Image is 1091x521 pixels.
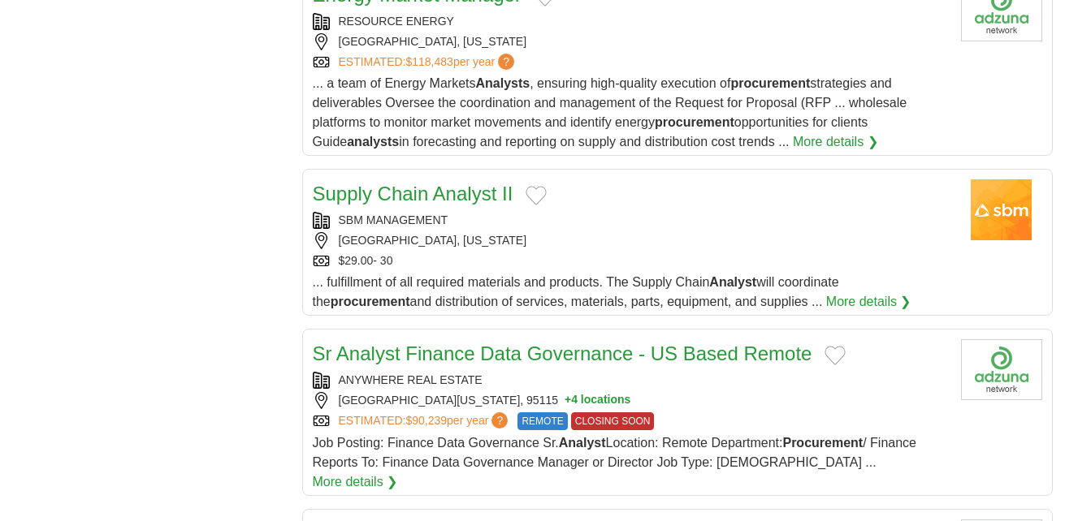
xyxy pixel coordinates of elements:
img: SBM Management logo [961,179,1042,240]
a: ESTIMATED:$118,483per year? [339,54,518,71]
a: Sr Analyst Finance Data Governance - US Based Remote [313,342,812,364]
span: + [565,392,571,409]
a: SBM MANAGEMENT [339,213,448,226]
div: RESOURCE ENERGY [313,13,948,30]
div: ANYWHERE REAL ESTATE [313,372,948,389]
img: Company logo [961,339,1042,400]
strong: Analyst [709,275,756,289]
a: ESTIMATED:$90,239per year? [339,412,512,430]
span: ... fulfillment of all required materials and products. The Supply Chain will coordinate the and ... [313,275,839,308]
button: Add to favorite jobs [526,186,547,205]
div: [GEOGRAPHIC_DATA], [US_STATE] [313,232,948,249]
span: ? [491,412,508,428]
a: More details ❯ [313,472,398,492]
div: $29.00- 30 [313,252,948,269]
strong: procurement [331,295,410,308]
span: $90,239 [405,414,447,427]
strong: procurement [730,76,810,90]
span: REMOTE [517,412,567,430]
button: +4 locations [565,392,630,409]
strong: Analysts [475,76,530,90]
button: Add to favorite jobs [825,346,846,365]
span: ? [498,54,514,70]
strong: procurement [655,115,734,129]
strong: Procurement [782,436,863,450]
strong: Analyst [559,436,606,450]
span: $118,483 [405,55,452,68]
a: More details ❯ [826,292,911,312]
a: Supply Chain Analyst II [313,183,513,205]
a: More details ❯ [793,132,878,152]
span: Job Posting: Finance Data Governance Sr. Location: Remote Department: / Finance Reports To: Finan... [313,436,916,469]
strong: analysts [347,135,399,149]
span: CLOSING SOON [571,412,655,430]
div: [GEOGRAPHIC_DATA], [US_STATE] [313,33,948,50]
div: [GEOGRAPHIC_DATA][US_STATE], 95115 [313,392,948,409]
span: ... a team of Energy Markets , ensuring high-quality execution of strategies and deliverables Ove... [313,76,907,149]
